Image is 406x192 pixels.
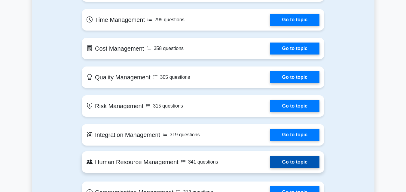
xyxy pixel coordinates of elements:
[270,43,319,55] a: Go to topic
[270,156,319,168] a: Go to topic
[270,14,319,26] a: Go to topic
[270,100,319,112] a: Go to topic
[270,129,319,141] a: Go to topic
[270,71,319,83] a: Go to topic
